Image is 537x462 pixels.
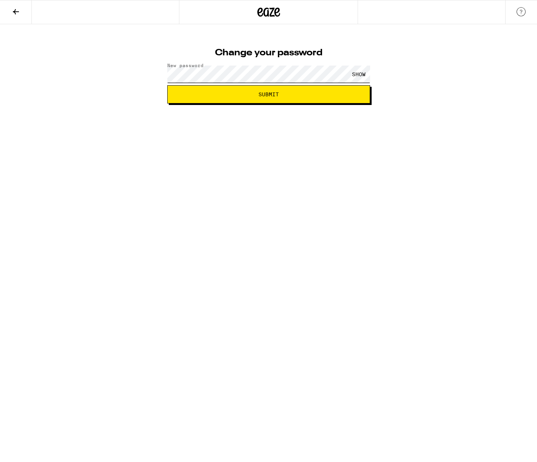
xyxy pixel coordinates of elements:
[258,92,279,97] span: Submit
[167,63,204,68] label: New password
[167,49,370,58] h1: Change your password
[5,5,54,11] span: Hi. Need any help?
[167,85,370,103] button: Submit
[347,66,370,83] div: SHOW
